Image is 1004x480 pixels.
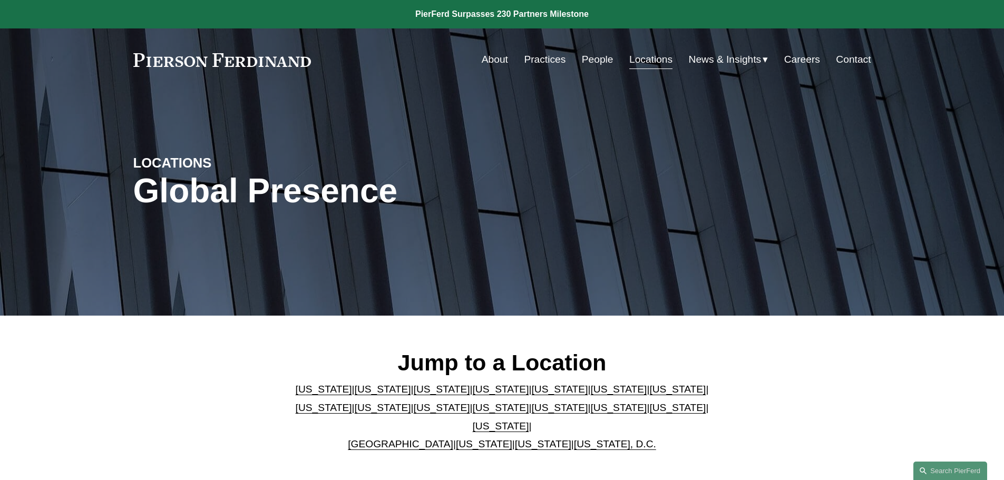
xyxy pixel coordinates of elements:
a: [US_STATE] [355,402,411,413]
a: [US_STATE] [456,438,512,449]
a: [US_STATE] [649,402,706,413]
a: [US_STATE] [296,384,352,395]
a: About [482,50,508,70]
h4: LOCATIONS [133,154,318,171]
a: [US_STATE], D.C. [574,438,656,449]
span: News & Insights [689,51,762,69]
a: [US_STATE] [296,402,352,413]
a: Practices [524,50,566,70]
p: | | | | | | | | | | | | | | | | | | [287,380,717,453]
a: [US_STATE] [590,384,647,395]
a: [US_STATE] [473,384,529,395]
a: [US_STATE] [355,384,411,395]
a: folder dropdown [689,50,768,70]
a: [US_STATE] [414,402,470,413]
a: [US_STATE] [473,420,529,432]
a: [US_STATE] [649,384,706,395]
a: [US_STATE] [590,402,647,413]
h1: Global Presence [133,172,625,210]
a: People [582,50,613,70]
a: Careers [784,50,820,70]
a: [US_STATE] [515,438,571,449]
a: Locations [629,50,672,70]
a: Search this site [913,462,987,480]
a: [US_STATE] [473,402,529,413]
a: [US_STATE] [414,384,470,395]
h2: Jump to a Location [287,349,717,376]
a: [GEOGRAPHIC_DATA] [348,438,453,449]
a: [US_STATE] [531,402,588,413]
a: Contact [836,50,871,70]
a: [US_STATE] [531,384,588,395]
